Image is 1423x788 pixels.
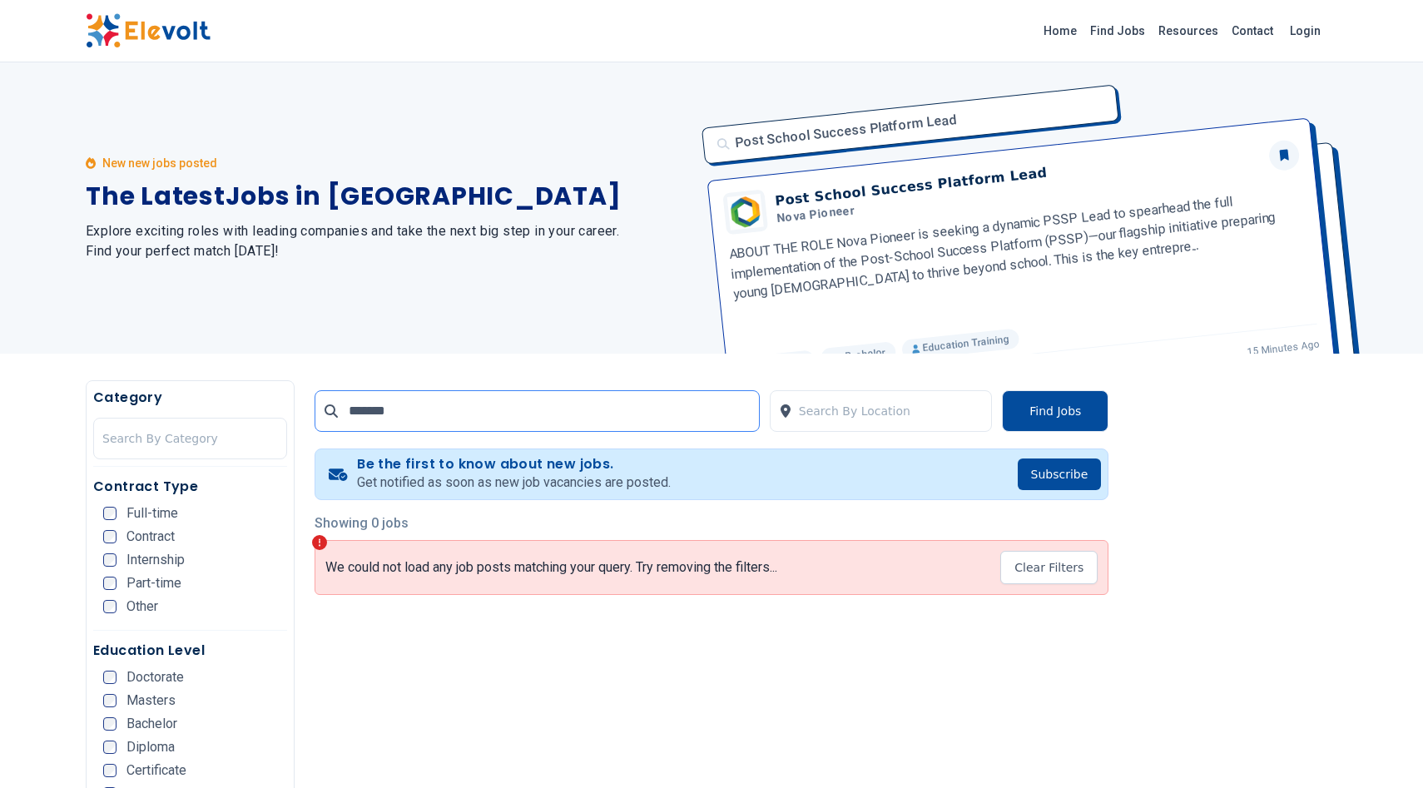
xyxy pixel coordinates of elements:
span: Contract [126,530,175,543]
span: Diploma [126,741,175,754]
span: Other [126,600,158,613]
h5: Education Level [93,641,287,661]
input: Part-time [103,577,117,590]
input: Doctorate [103,671,117,684]
a: Home [1037,17,1083,44]
input: Contract [103,530,117,543]
input: Diploma [103,741,117,754]
a: Resources [1152,17,1225,44]
iframe: Chat Widget [1340,708,1423,788]
h1: The Latest Jobs in [GEOGRAPHIC_DATA] [86,181,692,211]
img: Elevolt [86,13,211,48]
button: Clear Filters [1000,551,1098,584]
input: Other [103,600,117,613]
input: Bachelor [103,717,117,731]
input: Full-time [103,507,117,520]
h4: Be the first to know about new jobs. [357,456,671,473]
h2: Explore exciting roles with leading companies and take the next big step in your career. Find you... [86,221,692,261]
span: Bachelor [126,717,177,731]
span: Internship [126,553,185,567]
input: Internship [103,553,117,567]
a: Find Jobs [1083,17,1152,44]
h5: Category [93,388,287,408]
span: Masters [126,694,176,707]
span: Part-time [126,577,181,590]
span: Doctorate [126,671,184,684]
button: Find Jobs [1002,390,1108,432]
span: Full-time [126,507,178,520]
p: Get notified as soon as new job vacancies are posted. [357,473,671,493]
input: Masters [103,694,117,707]
h5: Contract Type [93,477,287,497]
input: Certificate [103,764,117,777]
p: We could not load any job posts matching your query. Try removing the filters... [325,559,777,576]
a: Contact [1225,17,1280,44]
button: Subscribe [1018,458,1102,490]
p: New new jobs posted [102,155,217,171]
a: Login [1280,14,1331,47]
p: Showing 0 jobs [315,513,1109,533]
span: Certificate [126,764,186,777]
